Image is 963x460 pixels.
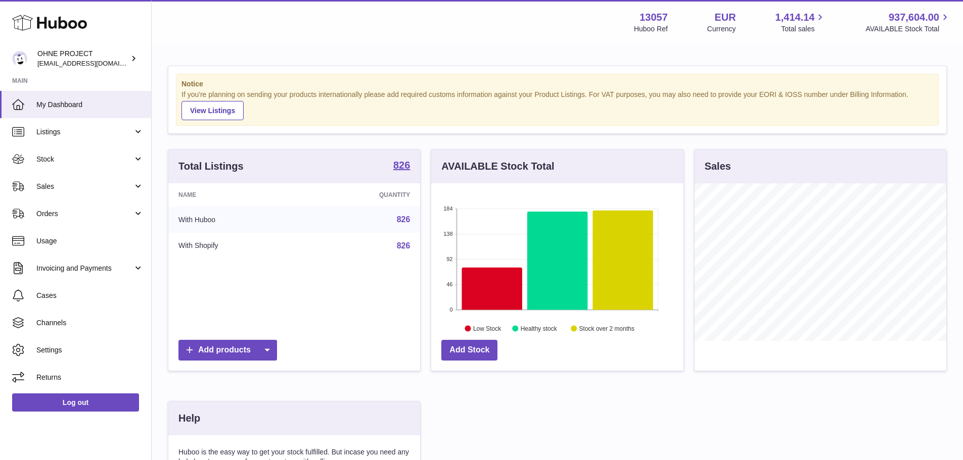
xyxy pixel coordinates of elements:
td: With Shopify [168,233,304,259]
text: 184 [443,206,452,212]
strong: 826 [393,160,410,170]
h3: Total Listings [178,160,244,173]
span: [EMAIL_ADDRESS][DOMAIN_NAME] [37,59,149,67]
a: Add products [178,340,277,361]
a: Add Stock [441,340,497,361]
a: 826 [397,215,410,224]
span: Listings [36,127,133,137]
h3: AVAILABLE Stock Total [441,160,554,173]
span: Channels [36,318,144,328]
span: 1,414.14 [775,11,815,24]
span: Total sales [781,24,826,34]
text: Low Stock [473,325,501,332]
a: 826 [397,241,410,250]
strong: EUR [714,11,736,24]
a: 937,604.00 AVAILABLE Stock Total [865,11,951,34]
h3: Help [178,412,200,425]
span: Orders [36,209,133,219]
a: View Listings [181,101,244,120]
strong: 13057 [639,11,668,24]
text: Healthy stock [521,325,558,332]
th: Name [168,183,304,207]
h3: Sales [705,160,731,173]
span: Returns [36,373,144,382]
img: internalAdmin-13057@internal.huboo.com [12,51,27,66]
span: My Dashboard [36,100,144,110]
strong: Notice [181,79,933,89]
span: Stock [36,155,133,164]
div: Huboo Ref [634,24,668,34]
div: Currency [707,24,736,34]
span: AVAILABLE Stock Total [865,24,951,34]
a: 826 [393,160,410,172]
th: Quantity [304,183,421,207]
text: 0 [450,306,453,313]
div: If you're planning on sending your products internationally please add required customs informati... [181,90,933,120]
div: OHNE PROJECT [37,49,128,68]
text: 92 [447,256,453,262]
a: Log out [12,393,139,412]
span: Settings [36,345,144,355]
span: Cases [36,291,144,300]
text: Stock over 2 months [579,325,634,332]
span: Invoicing and Payments [36,264,133,273]
td: With Huboo [168,207,304,233]
a: 1,414.14 Total sales [775,11,827,34]
span: Sales [36,182,133,191]
span: Usage [36,236,144,246]
text: 138 [443,231,452,237]
span: 937,604.00 [889,11,939,24]
text: 46 [447,281,453,287]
